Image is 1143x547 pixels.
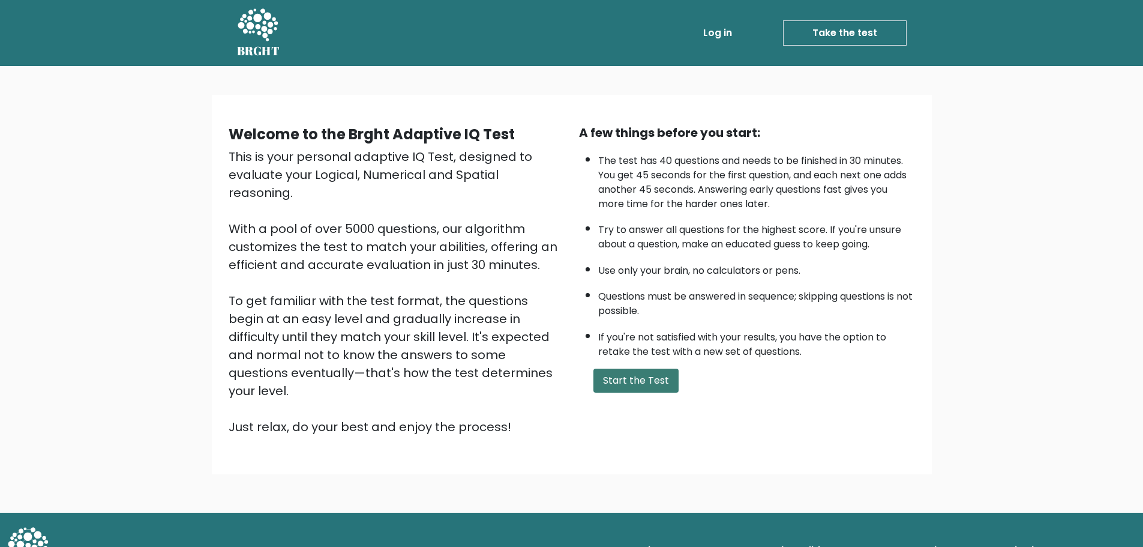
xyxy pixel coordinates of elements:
[698,21,737,45] a: Log in
[598,148,915,211] li: The test has 40 questions and needs to be finished in 30 minutes. You get 45 seconds for the firs...
[598,258,915,278] li: Use only your brain, no calculators or pens.
[229,124,515,144] b: Welcome to the Brght Adaptive IQ Test
[598,283,915,318] li: Questions must be answered in sequence; skipping questions is not possible.
[598,217,915,252] li: Try to answer all questions for the highest score. If you're unsure about a question, make an edu...
[783,20,907,46] a: Take the test
[237,5,280,61] a: BRGHT
[579,124,915,142] div: A few things before you start:
[593,369,679,393] button: Start the Test
[598,324,915,359] li: If you're not satisfied with your results, you have the option to retake the test with a new set ...
[237,44,280,58] h5: BRGHT
[229,148,565,436] div: This is your personal adaptive IQ Test, designed to evaluate your Logical, Numerical and Spatial ...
